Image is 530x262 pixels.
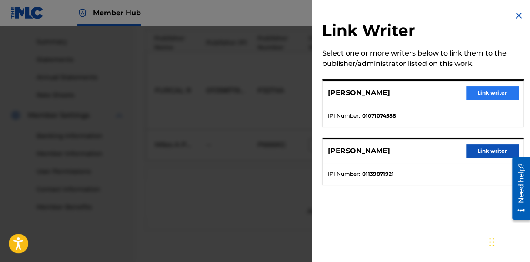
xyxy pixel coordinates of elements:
[362,170,394,178] strong: 01139871921
[466,144,518,157] button: Link writer
[362,112,396,120] strong: 01071074588
[466,86,518,99] button: Link writer
[322,48,524,69] div: Select one or more writers below to link them to the publisher/administrator listed on this work.
[328,88,390,98] p: [PERSON_NAME]
[322,21,524,43] h2: Link Writer
[10,7,44,19] img: MLC Logo
[506,154,530,223] iframe: Resource Center
[328,112,360,120] span: IPI Number :
[93,8,141,18] span: Member Hub
[328,146,390,156] p: [PERSON_NAME]
[489,229,494,255] div: Drag
[487,220,530,262] iframe: Chat Widget
[77,8,88,18] img: Top Rightsholder
[328,170,360,178] span: IPI Number :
